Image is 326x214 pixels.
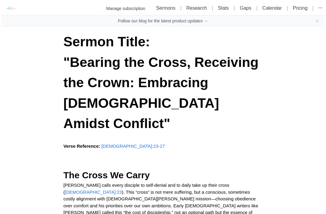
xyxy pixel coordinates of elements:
li: | [310,5,316,12]
li: | [178,5,184,12]
a: [DEMOGRAPHIC_DATA]:23 [65,189,122,194]
button: Close banner [315,18,320,23]
img: logo [5,2,18,15]
a: Sermons [156,5,175,11]
a: Calendar [262,5,282,11]
a: Stats [218,5,229,11]
strong: Verse Reference: [63,143,100,149]
a: Research [186,5,207,11]
a: Follow our blog for the latest product updates → [118,18,208,24]
a: [DEMOGRAPHIC_DATA]:23-27 [101,143,165,149]
li: | [284,5,290,12]
span: Sermon Title: "Bearing the Cross, Receiving the Crown: Embracing [DEMOGRAPHIC_DATA] Amidst Conflict" [63,34,262,131]
li: | [231,5,237,12]
li: | [209,5,216,12]
span: [PERSON_NAME] calls every disciple to self-denial and to daily take up their cross ( [63,183,231,195]
a: Gaps [240,5,251,11]
li: | [254,5,260,12]
span: The Cross We Carry [63,170,150,180]
a: Pricing [293,5,308,11]
button: Manage subscription [103,4,149,13]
